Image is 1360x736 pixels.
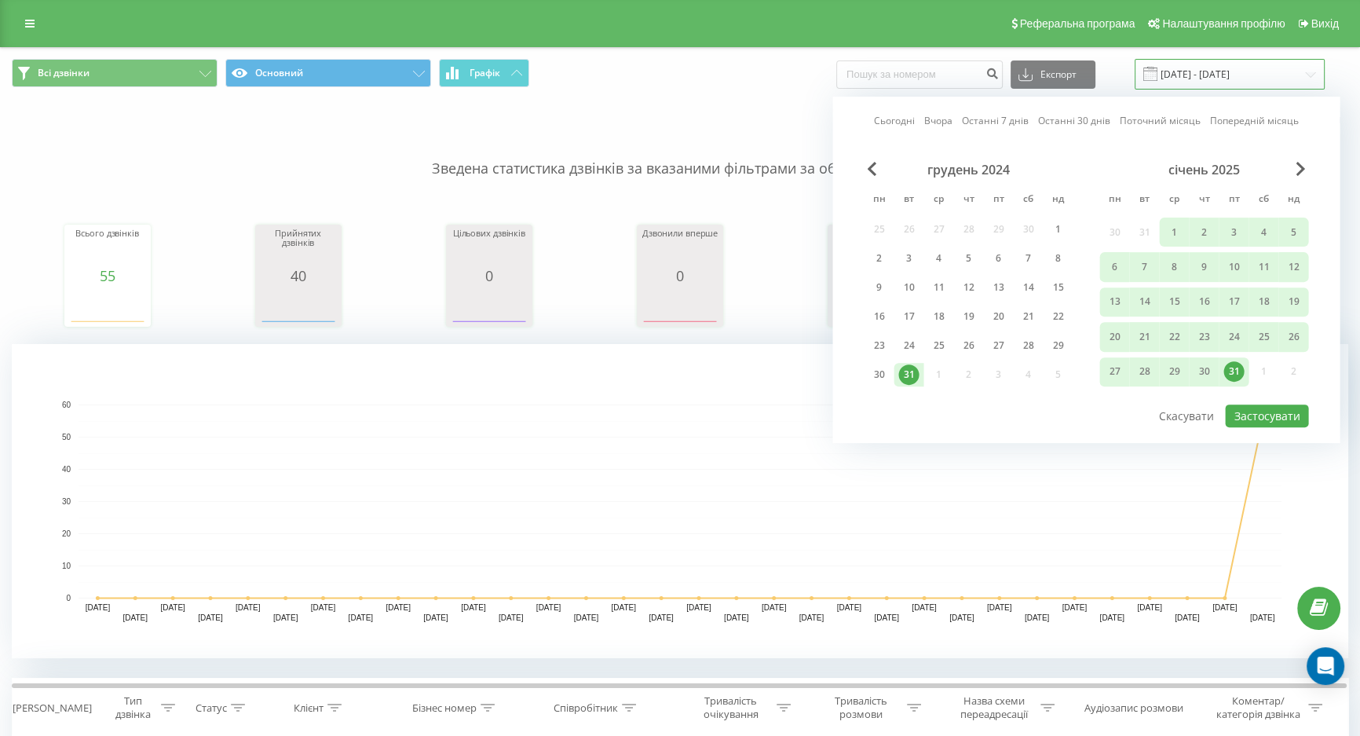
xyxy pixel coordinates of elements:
div: вт 31 груд 2024 р. [894,363,923,386]
div: пт 27 груд 2024 р. [983,334,1013,357]
div: нд 22 груд 2024 р. [1043,305,1073,328]
div: A chart. [12,344,1348,658]
div: 40 [259,268,338,284]
div: 29 [1047,335,1068,356]
text: [DATE] [649,613,674,622]
button: Застосувати [1225,405,1308,427]
div: ср 22 січ 2025 р. [1159,322,1189,351]
div: сб 4 січ 2025 р. [1248,218,1278,247]
div: сб 7 груд 2024 р. [1013,247,1043,270]
div: пт 13 груд 2024 р. [983,276,1013,299]
div: Коментар/категорія дзвінка [1212,694,1304,721]
div: вт 24 груд 2024 р. [894,334,923,357]
div: ср 25 груд 2024 р. [923,334,953,357]
span: Next Month [1296,162,1305,176]
div: пн 6 січ 2025 р. [1099,252,1129,281]
div: чт 5 груд 2024 р. [953,247,983,270]
div: сб 25 січ 2025 р. [1248,322,1278,351]
text: [DATE] [912,603,937,612]
text: [DATE] [686,603,711,612]
div: 16 [868,306,889,327]
abbr: неділя [1281,189,1305,212]
div: 5 [958,248,978,269]
div: чт 9 січ 2025 р. [1189,252,1219,281]
div: 11 [928,277,949,298]
div: пт 6 груд 2024 р. [983,247,1013,270]
div: Аудіозапис розмови [1084,701,1183,715]
div: нд 26 січ 2025 р. [1278,322,1308,351]
text: [DATE] [123,613,148,622]
text: [DATE] [86,603,111,612]
div: 3 [1223,222,1244,243]
text: [DATE] [724,613,749,622]
div: вт 7 січ 2025 р. [1129,252,1159,281]
text: 0 [66,594,71,602]
a: Поточний місяць [1120,114,1201,129]
div: 12 [958,277,978,298]
div: 31 [1223,361,1244,382]
svg: A chart. [68,284,147,331]
div: 26 [1283,327,1303,347]
div: чт 23 січ 2025 р. [1189,322,1219,351]
div: ср 1 січ 2025 р. [1159,218,1189,247]
text: [DATE] [574,613,599,622]
div: Прийнятих дзвінків [259,229,338,268]
div: вт 28 січ 2025 р. [1129,357,1159,386]
button: Скасувати [1150,405,1223,427]
div: 24 [898,335,919,356]
div: нд 29 груд 2024 р. [1043,334,1073,357]
div: 2 [1194,222,1214,243]
abbr: субота [1252,189,1275,212]
div: чт 26 груд 2024 р. [953,334,983,357]
text: [DATE] [1062,603,1088,612]
span: Previous Month [867,162,876,176]
div: 29 [1164,361,1184,382]
button: Експорт [1011,60,1095,89]
div: A chart. [450,284,528,331]
div: 3 [898,248,919,269]
div: січень 2025 [1099,162,1308,178]
abbr: четвер [1192,189,1216,212]
div: вт 3 груд 2024 р. [894,247,923,270]
abbr: вівторок [897,189,920,212]
div: 28 [1134,361,1154,382]
div: 10 [1223,257,1244,277]
text: [DATE] [273,613,298,622]
text: [DATE] [536,603,561,612]
div: 24 [1223,327,1244,347]
div: 4 [928,248,949,269]
div: 20 [988,306,1008,327]
div: пт 3 січ 2025 р. [1219,218,1248,247]
div: 30 [1194,361,1214,382]
div: сб 21 груд 2024 р. [1013,305,1043,328]
p: Зведена статистика дзвінків за вказаними фільтрами за обраний період [12,127,1348,179]
div: 14 [1134,292,1154,313]
div: чт 2 січ 2025 р. [1189,218,1219,247]
text: [DATE] [1250,613,1275,622]
div: чт 16 січ 2025 р. [1189,287,1219,317]
div: 27 [988,335,1008,356]
span: Вихід [1311,17,1339,30]
div: A chart. [641,284,719,331]
div: нд 19 січ 2025 р. [1278,287,1308,317]
div: 9 [868,277,889,298]
text: [DATE] [762,603,787,612]
div: сб 14 груд 2024 р. [1013,276,1043,299]
div: 1 [1047,219,1068,240]
div: Тривалість усіх дзвінків [832,229,910,268]
div: A chart. [832,284,910,331]
div: 1 [1164,222,1184,243]
div: 9 [1194,257,1214,277]
abbr: п’ятниця [1222,189,1245,212]
div: [PERSON_NAME] [13,701,92,715]
div: 55 [68,268,147,284]
svg: A chart. [259,284,338,331]
div: пт 24 січ 2025 р. [1219,322,1248,351]
a: Попередній місяць [1210,114,1299,129]
div: пн 20 січ 2025 р. [1099,322,1129,351]
text: [DATE] [311,603,336,612]
div: Клієнт [294,701,324,715]
div: пн 13 січ 2025 р. [1099,287,1129,317]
